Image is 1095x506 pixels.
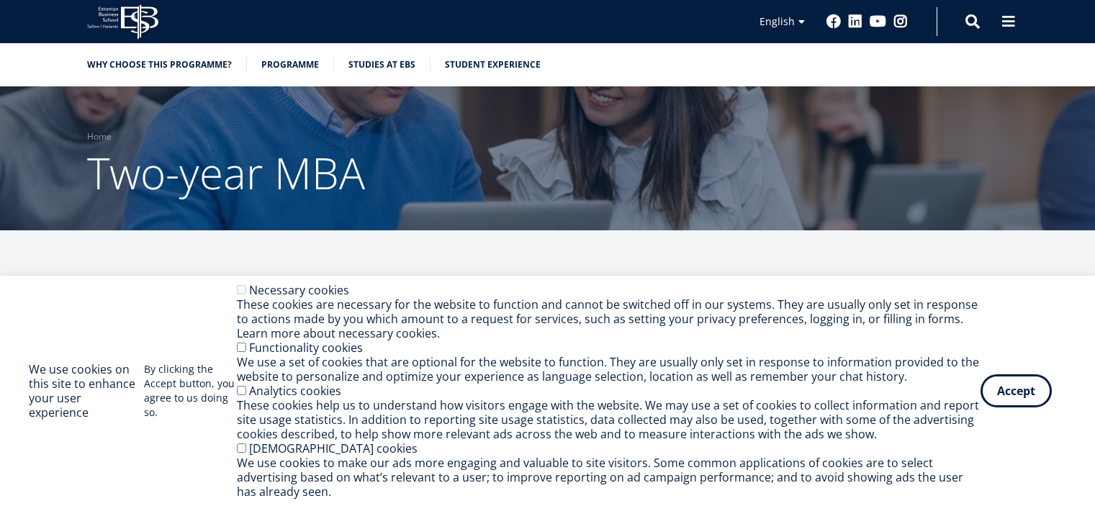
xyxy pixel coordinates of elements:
[87,143,365,202] span: Two-year MBA
[29,362,144,420] h2: We use cookies on this site to enhance your user experience
[237,297,981,340] div: These cookies are necessary for the website to function and cannot be switched off in our systems...
[249,441,418,456] label: [DEMOGRAPHIC_DATA] cookies
[893,14,908,29] a: Instagram
[87,130,112,144] a: Home
[826,14,841,29] a: Facebook
[144,362,237,420] p: By clicking the Accept button, you agree to us doing so.
[249,383,341,399] label: Analytics cookies
[237,398,981,441] div: These cookies help us to understand how visitors engage with the website. We may use a set of coo...
[870,14,886,29] a: Youtube
[261,58,319,72] a: Programme
[237,456,981,499] div: We use cookies to make our ads more engaging and valuable to site visitors. Some common applicati...
[348,58,415,72] a: Studies at EBS
[249,340,363,356] label: Functionality cookies
[848,14,862,29] a: Linkedin
[249,282,349,298] label: Necessary cookies
[981,374,1052,407] button: Accept
[445,58,541,72] a: Student experience
[87,58,232,72] a: Why choose this programme?
[237,355,981,384] div: We use a set of cookies that are optional for the website to function. They are usually only set ...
